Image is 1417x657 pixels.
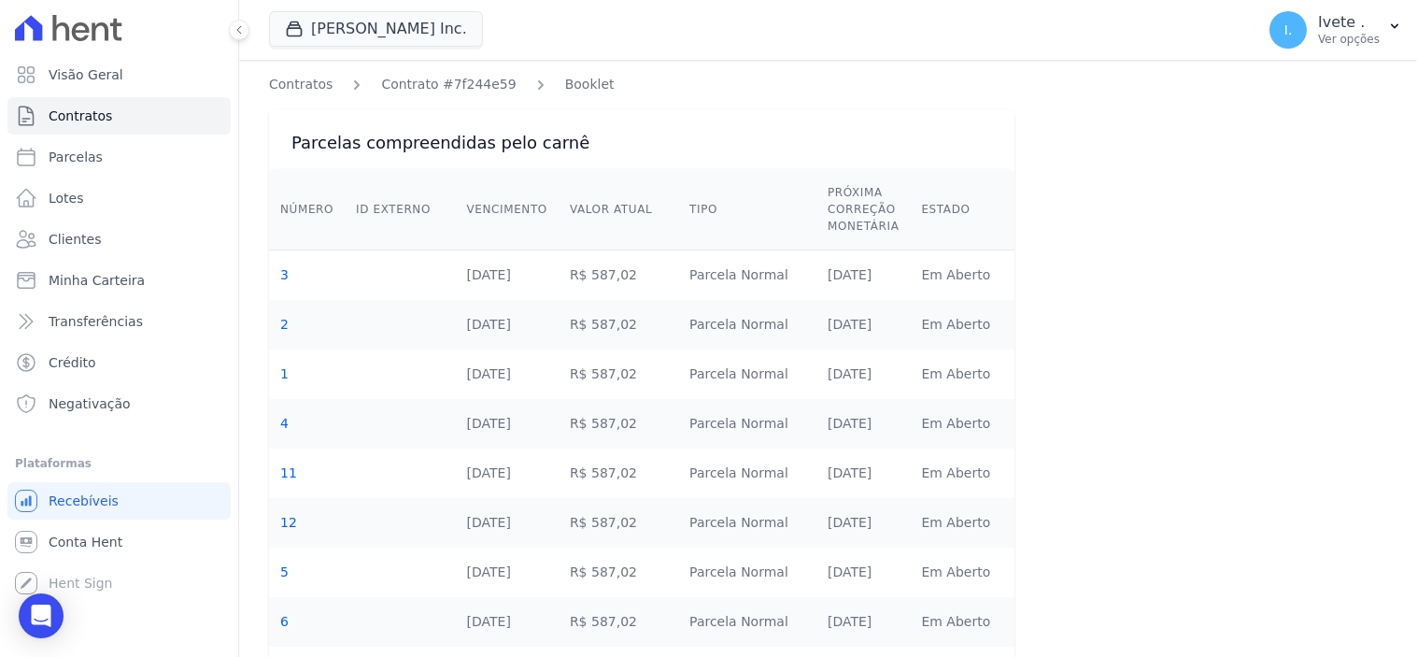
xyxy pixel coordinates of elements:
[7,97,231,135] a: Contratos
[7,303,231,340] a: Transferências
[7,56,231,93] a: Visão Geral
[559,300,678,350] td: R$ 587,02
[559,169,678,250] th: Valor Atual
[456,597,559,647] td: [DATE]
[678,399,816,449] td: Parcela Normal
[678,169,816,250] th: Tipo
[49,189,84,207] span: Lotes
[1318,32,1380,47] p: Ver opções
[49,271,145,290] span: Minha Carteira
[816,399,910,449] td: [DATE]
[456,350,559,399] td: [DATE]
[7,138,231,176] a: Parcelas
[15,452,223,475] div: Plataformas
[678,449,816,498] td: Parcela Normal
[291,132,992,154] h3: Parcelas compreendidas pelo carnê
[456,548,559,597] td: [DATE]
[678,350,816,399] td: Parcela Normal
[456,250,559,301] td: [DATE]
[565,75,615,94] a: Booklet
[559,399,678,449] td: R$ 587,02
[280,317,289,332] a: 2
[910,597,1014,647] td: Em Aberto
[1318,13,1380,32] p: Ivete .
[565,77,615,92] span: translation missing: pt-BR.manager.contracts.booklets.new.booklet
[49,65,123,84] span: Visão Geral
[910,300,1014,350] td: Em Aberto
[816,597,910,647] td: [DATE]
[456,169,559,250] th: Vencimento
[910,250,1014,301] td: Em Aberto
[678,300,816,350] td: Parcela Normal
[269,75,333,94] a: Contratos
[910,548,1014,597] td: Em Aberto
[910,350,1014,399] td: Em Aberto
[19,593,64,638] div: Open Intercom Messenger
[280,416,289,431] a: 4
[910,169,1014,250] th: Estado
[280,267,289,282] a: 3
[280,465,297,480] a: 11
[816,548,910,597] td: [DATE]
[678,498,816,548] td: Parcela Normal
[49,312,143,331] span: Transferências
[910,498,1014,548] td: Em Aberto
[678,597,816,647] td: Parcela Normal
[7,221,231,258] a: Clientes
[7,482,231,520] a: Recebíveis
[49,533,122,551] span: Conta Hent
[7,385,231,422] a: Negativação
[269,11,483,47] button: [PERSON_NAME] Inc.
[559,250,678,301] td: R$ 587,02
[280,564,289,579] a: 5
[910,449,1014,498] td: Em Aberto
[49,353,96,372] span: Crédito
[49,230,101,249] span: Clientes
[280,515,297,530] a: 12
[456,449,559,498] td: [DATE]
[559,350,678,399] td: R$ 587,02
[816,250,910,301] td: [DATE]
[280,366,289,381] a: 1
[49,107,112,125] span: Contratos
[7,179,231,217] a: Lotes
[49,492,119,510] span: Recebíveis
[559,498,678,548] td: R$ 587,02
[1254,4,1417,56] button: I. Ivete . Ver opções
[559,597,678,647] td: R$ 587,02
[816,300,910,350] td: [DATE]
[456,399,559,449] td: [DATE]
[7,344,231,381] a: Crédito
[280,614,289,629] a: 6
[345,169,455,250] th: ID Externo
[269,75,1014,94] nav: Breadcrumb
[49,148,103,166] span: Parcelas
[559,449,678,498] td: R$ 587,02
[910,399,1014,449] td: Em Aberto
[559,548,678,597] td: R$ 587,02
[456,498,559,548] td: [DATE]
[816,350,910,399] td: [DATE]
[1284,23,1293,36] span: I.
[49,394,131,413] span: Negativação
[269,169,345,250] th: Número
[7,262,231,299] a: Minha Carteira
[816,498,910,548] td: [DATE]
[816,449,910,498] td: [DATE]
[381,75,516,94] a: Contrato #7f244e59
[456,300,559,350] td: [DATE]
[816,169,910,250] th: Próxima Correção Monetária
[678,548,816,597] td: Parcela Normal
[678,250,816,301] td: Parcela Normal
[7,523,231,561] a: Conta Hent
